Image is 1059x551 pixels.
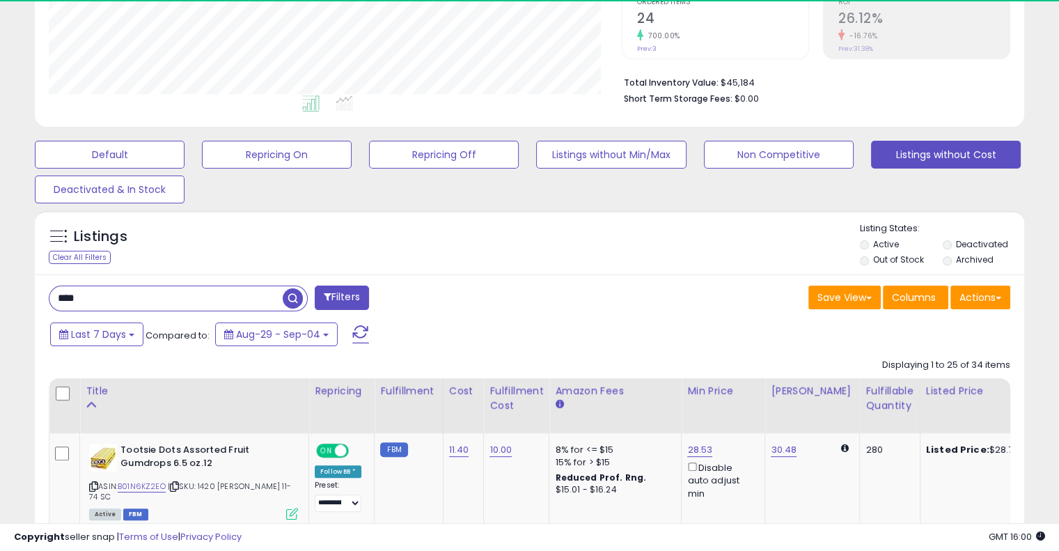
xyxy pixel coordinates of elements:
[555,444,670,456] div: 8% for <= $15
[119,530,178,543] a: Terms of Use
[865,384,913,413] div: Fulfillable Quantity
[687,443,712,457] a: 28.53
[50,323,143,346] button: Last 7 Days
[89,444,117,472] img: 51NGN2zwSeL._SL40_.jpg
[955,238,1007,250] label: Deactivated
[845,31,878,41] small: -16.76%
[687,460,754,500] div: Disable auto adjust min
[926,384,1046,398] div: Listed Price
[317,445,335,457] span: ON
[123,509,148,520] span: FBM
[838,45,873,53] small: Prev: 31.38%
[838,10,1010,29] h2: 26.12%
[808,286,881,309] button: Save View
[315,384,368,398] div: Repricing
[89,509,121,520] span: All listings currently available for purchase on Amazon
[624,73,1000,90] li: $45,184
[555,398,563,411] small: Amazon Fees.
[180,530,242,543] a: Privacy Policy
[380,384,437,398] div: Fulfillment
[14,531,242,544] div: seller snap | |
[892,290,936,304] span: Columns
[624,93,732,104] b: Short Term Storage Fees:
[449,384,478,398] div: Cost
[35,141,185,169] button: Default
[74,227,127,247] h5: Listings
[704,141,854,169] button: Non Competitive
[735,92,759,105] span: $0.00
[950,286,1010,309] button: Actions
[120,444,290,473] b: Tootsie Dots Assorted Fruit Gumdrops 6.5 oz.12
[926,444,1042,456] div: $28.79
[555,384,675,398] div: Amazon Fees
[489,384,543,413] div: Fulfillment Cost
[687,384,759,398] div: Min Price
[555,456,670,469] div: 15% for > $15
[315,286,369,310] button: Filters
[35,176,185,203] button: Deactivated & In Stock
[860,222,1024,235] p: Listing States:
[489,443,512,457] a: 10.00
[236,327,320,341] span: Aug-29 - Sep-04
[873,254,924,265] label: Out of Stock
[315,465,361,478] div: Follow BB *
[926,443,989,456] b: Listed Price:
[637,45,657,53] small: Prev: 3
[146,329,210,342] span: Compared to:
[555,472,646,483] b: Reduced Prof. Rng.
[380,442,407,457] small: FBM
[771,443,797,457] a: 30.48
[637,10,808,29] h2: 24
[989,530,1045,543] span: 2025-09-12 16:00 GMT
[449,443,469,457] a: 11.40
[369,141,519,169] button: Repricing Off
[86,384,303,398] div: Title
[49,251,111,264] div: Clear All Filters
[347,445,369,457] span: OFF
[536,141,686,169] button: Listings without Min/Max
[215,323,338,346] button: Aug-29 - Sep-04
[871,141,1021,169] button: Listings without Cost
[118,481,166,492] a: B01N6KZ2EO
[865,444,909,456] div: 280
[89,481,291,502] span: | SKU: 1420 [PERSON_NAME] 11-74 SC
[315,481,363,512] div: Preset:
[771,384,854,398] div: [PERSON_NAME]
[882,359,1010,372] div: Displaying 1 to 25 of 34 items
[71,327,126,341] span: Last 7 Days
[873,238,899,250] label: Active
[89,444,298,518] div: ASIN:
[955,254,993,265] label: Archived
[202,141,352,169] button: Repricing On
[883,286,948,309] button: Columns
[643,31,680,41] small: 700.00%
[555,484,670,496] div: $15.01 - $16.24
[624,77,719,88] b: Total Inventory Value:
[14,530,65,543] strong: Copyright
